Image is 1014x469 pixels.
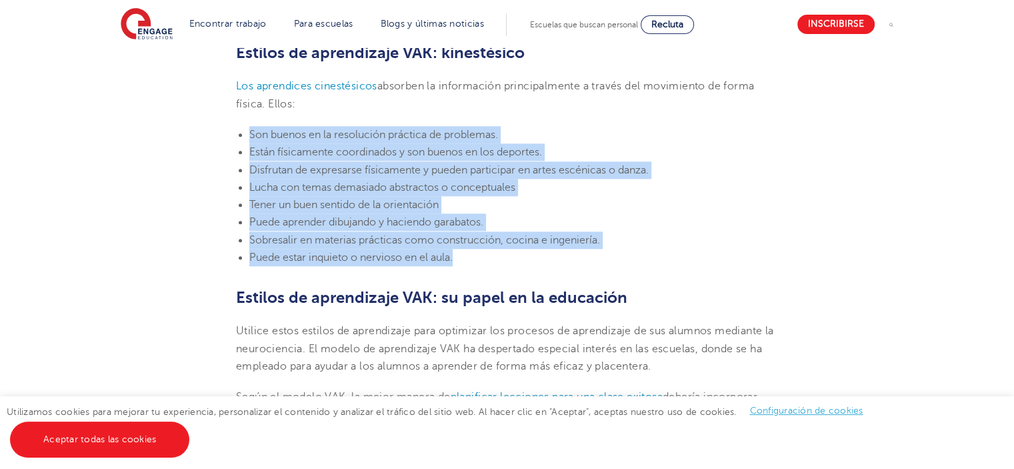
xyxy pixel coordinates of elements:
font: Escuelas que buscan personal [530,20,638,29]
font: Aceptar todas las cookies [43,434,156,444]
a: Configuración de cookies [750,406,863,416]
a: Recluta [641,15,694,34]
img: Educación comprometida [121,8,173,41]
font: Son buenos en la resolución práctica de problemas. [249,129,498,141]
font: Sobresalir en materias prácticas como construcción, cocina e ingeniería. [249,234,600,246]
font: Recluta [651,19,683,29]
a: Encontrar trabajo [189,19,267,29]
font: Puede estar inquieto o nervioso en el aula. [249,252,453,264]
font: Estilos de aprendizaje VAK: su papel en la educación [236,288,627,307]
font: Puede aprender dibujando y haciendo garabatos. [249,216,483,228]
a: Blogs y últimas noticias [381,19,484,29]
font: Están físicamente coordinados y son buenos en los deportes. [249,146,542,158]
a: Los aprendices cinestésicos [236,80,377,92]
font: Utilice estos estilos de aprendizaje para optimizar los procesos de aprendizaje de sus alumnos me... [236,325,773,372]
font: Según el modelo VAK, la mejor manera de [236,391,451,403]
font: Estilos de aprendizaje VAK: kinestésico [236,43,525,62]
font: Inscribirse [808,19,864,29]
font: Lucha con temas demasiado abstractos o conceptuales [249,181,515,193]
a: Inscribirse [797,15,875,34]
font: absorben la información principalmente a través del movimiento de forma física. Ellos: [236,80,754,109]
a: Para escuelas [294,19,353,29]
font: Disfrutan de expresarse físicamente y pueden participar en artes escénicas o danza. [249,164,649,176]
font: Tener un buen sentido de la orientación [249,199,439,211]
a: Aceptar todas las cookies [10,422,189,458]
a: planificar lecciones para una clase exitosa [451,391,663,403]
font: Utilizamos cookies para mejorar tu experiencia, personalizar el contenido y analizar el tráfico d... [7,406,737,416]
